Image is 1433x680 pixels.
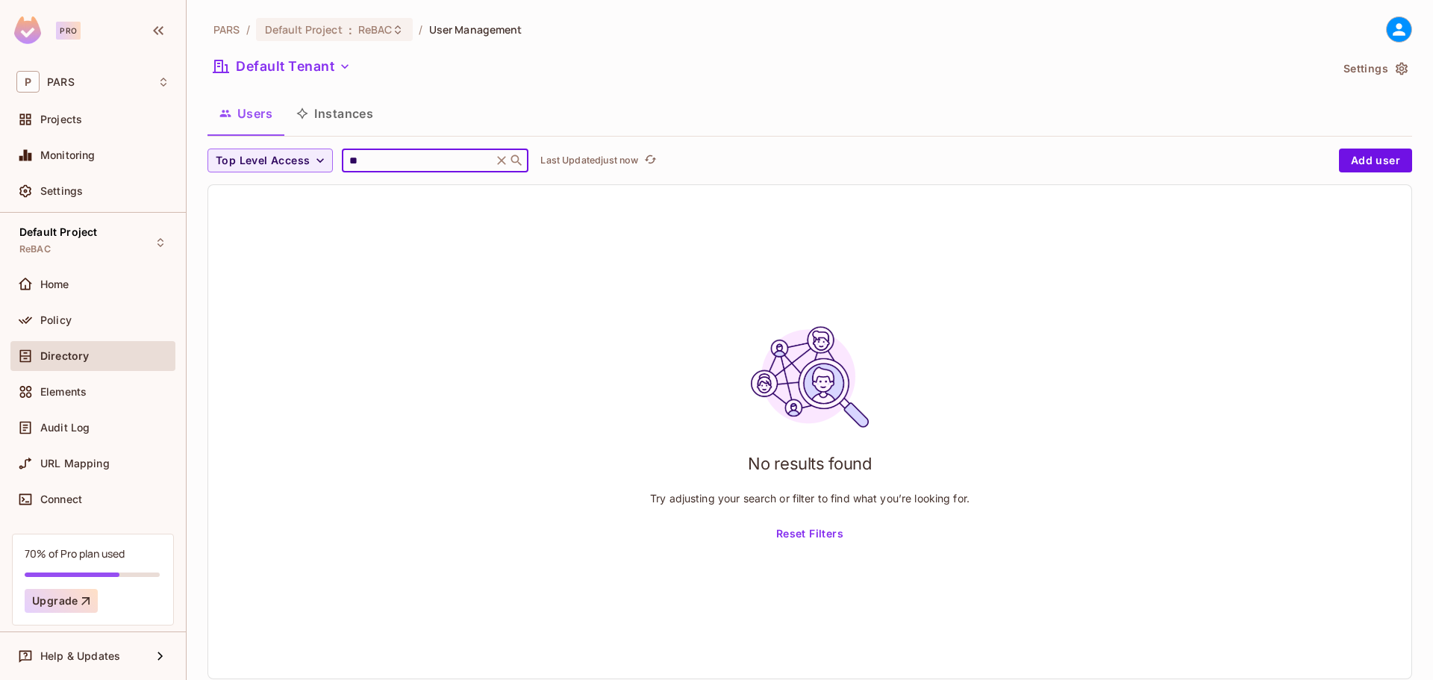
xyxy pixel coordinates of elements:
img: SReyMgAAAABJRU5ErkJggg== [14,16,41,44]
span: Projects [40,113,82,125]
span: Default Project [19,226,97,238]
p: Try adjusting your search or filter to find what you’re looking for. [650,491,970,505]
button: refresh [641,152,659,169]
span: Click to refresh data [638,152,659,169]
p: Last Updated just now [540,155,638,166]
button: Reset Filters [770,522,849,546]
span: Directory [40,350,89,362]
span: Workspace: PARS [47,76,75,88]
span: Help & Updates [40,650,120,662]
span: : [348,24,353,36]
span: Policy [40,314,72,326]
button: Settings [1337,57,1412,81]
button: Add user [1339,149,1412,172]
span: Default Project [265,22,343,37]
span: Connect [40,493,82,505]
button: Top Level Access [207,149,333,172]
span: Audit Log [40,422,90,434]
button: Instances [284,95,385,132]
h1: No results found [748,452,872,475]
span: Settings [40,185,83,197]
span: User Management [429,22,522,37]
div: 70% of Pro plan used [25,546,125,561]
span: P [16,71,40,93]
span: Top Level Access [216,152,310,170]
span: URL Mapping [40,458,110,470]
span: Monitoring [40,149,96,161]
span: Home [40,278,69,290]
span: Elements [40,386,87,398]
li: / [419,22,422,37]
button: Users [207,95,284,132]
span: the active workspace [213,22,240,37]
li: / [246,22,250,37]
span: ReBAC [358,22,393,37]
span: ReBAC [19,243,51,255]
span: refresh [644,153,657,168]
div: Pro [56,22,81,40]
button: Default Tenant [207,54,357,78]
button: Upgrade [25,589,98,613]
